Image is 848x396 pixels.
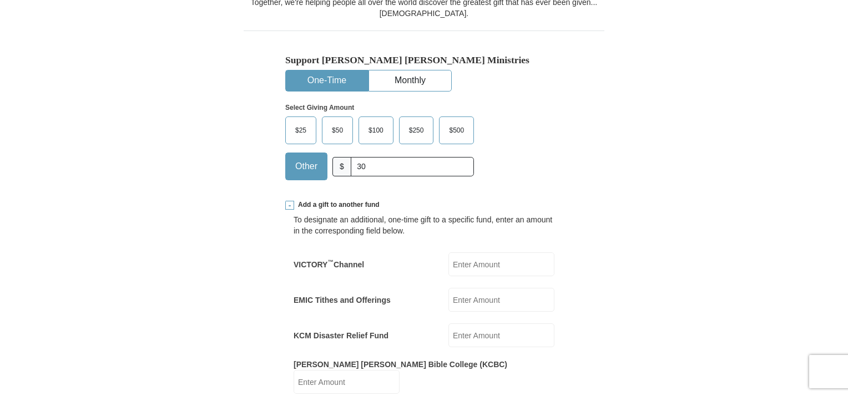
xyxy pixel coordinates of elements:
[294,295,391,306] label: EMIC Tithes and Offerings
[285,104,354,111] strong: Select Giving Amount
[286,70,368,91] button: One-Time
[327,258,334,265] sup: ™
[290,158,323,175] span: Other
[363,122,389,139] span: $100
[285,54,563,66] h5: Support [PERSON_NAME] [PERSON_NAME] Ministries
[448,252,554,276] input: Enter Amount
[448,323,554,347] input: Enter Amount
[326,122,349,139] span: $50
[369,70,451,91] button: Monthly
[403,122,430,139] span: $250
[294,214,554,236] div: To designate an additional, one-time gift to a specific fund, enter an amount in the correspondin...
[290,122,312,139] span: $25
[448,288,554,312] input: Enter Amount
[443,122,470,139] span: $500
[294,200,380,210] span: Add a gift to another fund
[294,359,507,370] label: [PERSON_NAME] [PERSON_NAME] Bible College (KCBC)
[332,157,351,176] span: $
[351,157,474,176] input: Other Amount
[294,370,400,394] input: Enter Amount
[294,330,388,341] label: KCM Disaster Relief Fund
[294,259,364,270] label: VICTORY Channel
